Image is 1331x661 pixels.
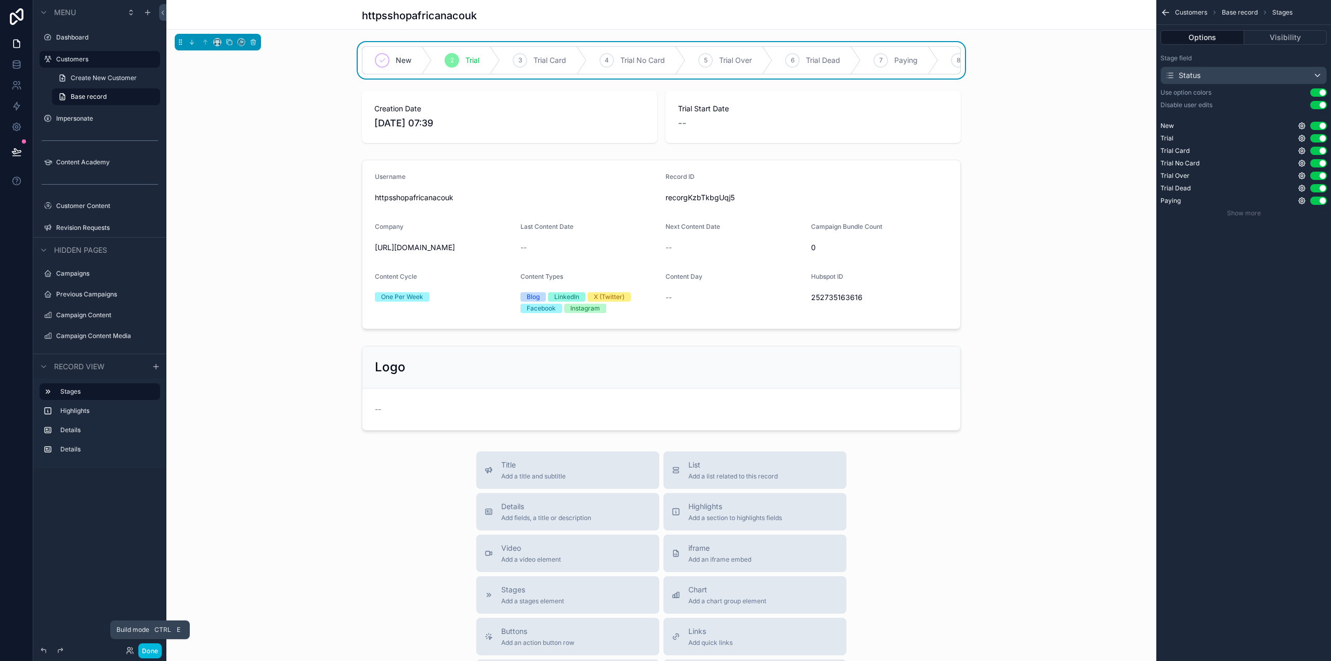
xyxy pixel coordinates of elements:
[1160,122,1174,130] span: New
[688,555,751,564] span: Add an iframe embed
[663,618,846,655] button: LinksAdd quick links
[663,451,846,489] button: ListAdd a list related to this record
[663,493,846,530] button: HighlightsAdd a section to highlights fields
[688,639,733,647] span: Add quick links
[1160,134,1173,142] span: Trial
[688,585,766,595] span: Chart
[174,626,182,634] span: E
[1175,8,1207,17] span: Customers
[60,387,152,396] label: Stages
[56,332,154,340] label: Campaign Content Media
[1160,67,1327,84] button: Status
[476,618,659,655] button: ButtonsAdd an action button row
[501,472,566,481] span: Add a title and subtitle
[56,202,154,210] label: Customer Content
[52,70,160,86] a: Create New Customer
[33,379,166,468] div: scrollable content
[704,56,708,64] span: 5
[1160,147,1190,155] span: Trial Card
[501,626,575,637] span: Buttons
[1165,70,1200,81] div: Status
[60,426,152,434] label: Details
[688,460,778,470] span: List
[501,639,575,647] span: Add an action button row
[806,55,840,66] span: Trial Dead
[56,55,154,63] label: Customers
[1160,197,1181,205] span: Paying
[56,224,154,232] label: Revision Requests
[1222,8,1258,17] span: Base record
[501,514,591,522] span: Add fields, a title or description
[71,74,137,82] span: Create New Customer
[957,56,960,64] span: 8
[1160,172,1190,180] span: Trial Over
[56,290,154,299] label: Previous Campaigns
[476,493,659,530] button: DetailsAdd fields, a title or description
[791,56,794,64] span: 6
[605,56,609,64] span: 4
[533,55,566,66] span: Trial Card
[1160,30,1244,45] button: Options
[54,7,76,18] span: Menu
[501,555,561,564] span: Add a video element
[56,158,154,166] label: Content Academy
[688,626,733,637] span: Links
[663,535,846,572] button: iframeAdd an iframe embed
[476,451,659,489] button: TitleAdd a title and subtitle
[501,543,561,553] span: Video
[450,56,454,64] span: 2
[56,33,154,42] label: Dashboard
[879,56,883,64] span: 7
[116,626,149,634] span: Build mode
[620,55,665,66] span: Trial No Card
[518,56,522,64] span: 3
[56,311,154,319] label: Campaign Content
[1244,30,1327,45] button: Visibility
[688,597,766,605] span: Add a chart group element
[501,501,591,512] span: Details
[60,407,152,415] label: Highlights
[56,269,154,278] label: Campaigns
[52,88,160,105] a: Base record
[60,445,152,453] label: Details
[71,93,107,101] span: Base record
[1227,209,1261,217] span: Show more
[56,114,154,123] label: Impersonate
[396,55,411,66] span: New
[501,597,564,605] span: Add a stages element
[1160,184,1191,192] span: Trial Dead
[688,543,751,553] span: iframe
[465,55,479,66] span: Trial
[1160,88,1211,97] label: Use option colors
[688,514,782,522] span: Add a section to highlights fields
[1160,54,1192,62] label: Stage field
[362,8,477,23] h1: httpsshopafricanacouk
[138,643,162,658] button: Done
[476,576,659,614] button: StagesAdd a stages element
[1160,101,1212,109] label: Disable user edits
[688,472,778,481] span: Add a list related to this record
[663,576,846,614] button: ChartAdd a chart group element
[1272,8,1293,17] span: Stages
[501,460,566,470] span: Title
[153,625,172,635] span: Ctrl
[501,585,564,595] span: Stages
[54,361,105,372] span: Record view
[476,535,659,572] button: VideoAdd a video element
[1160,159,1199,167] span: Trial No Card
[688,501,782,512] span: Highlights
[54,245,107,255] span: Hidden pages
[719,55,752,66] span: Trial Over
[894,55,918,66] span: Paying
